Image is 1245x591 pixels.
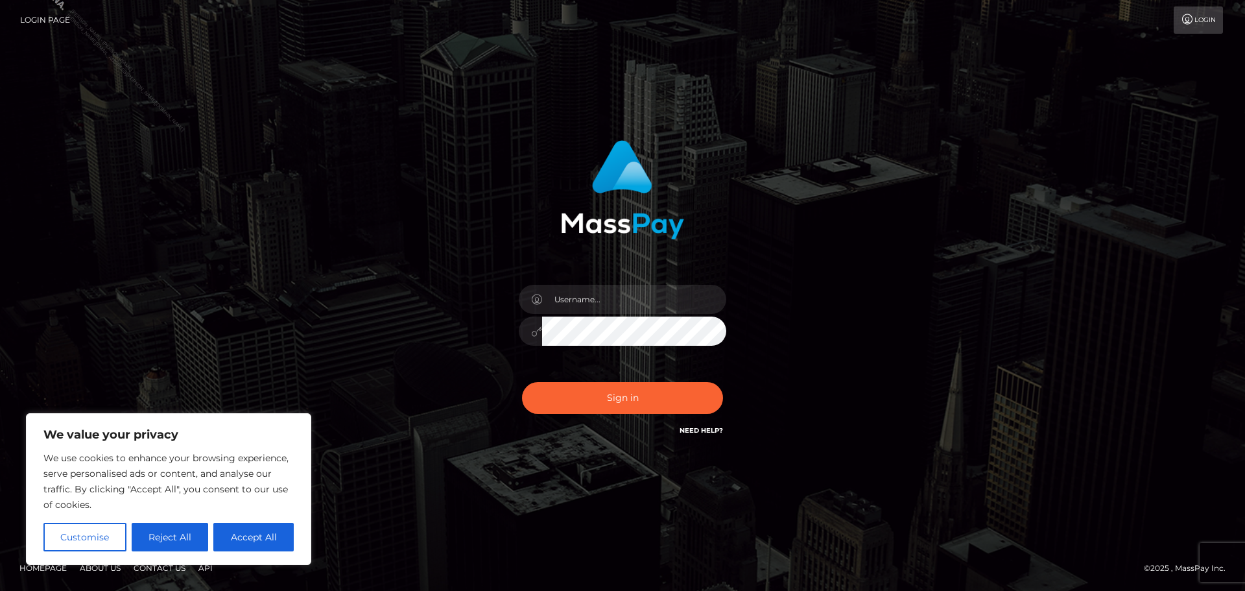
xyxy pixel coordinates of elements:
[75,558,126,578] a: About Us
[213,523,294,551] button: Accept All
[128,558,191,578] a: Contact Us
[522,382,723,414] button: Sign in
[14,558,72,578] a: Homepage
[1174,6,1223,34] a: Login
[680,426,723,435] a: Need Help?
[1144,561,1235,575] div: © 2025 , MassPay Inc.
[132,523,209,551] button: Reject All
[542,285,726,314] input: Username...
[43,427,294,442] p: We value your privacy
[43,450,294,513] p: We use cookies to enhance your browsing experience, serve personalised ads or content, and analys...
[26,413,311,565] div: We value your privacy
[43,523,126,551] button: Customise
[20,6,70,34] a: Login Page
[193,558,218,578] a: API
[561,140,684,239] img: MassPay Login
